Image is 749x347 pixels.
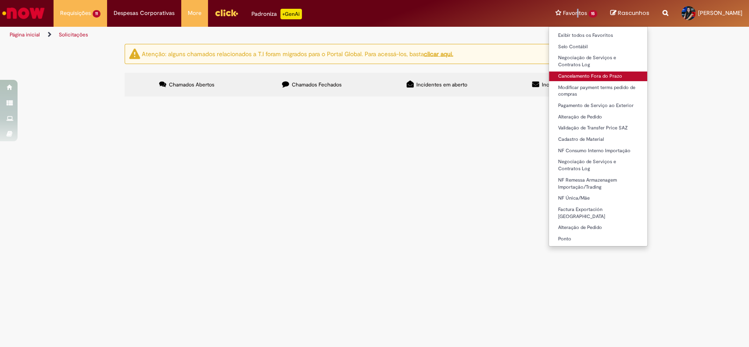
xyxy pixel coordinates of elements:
span: Rascunhos [618,9,649,17]
span: 11 [93,10,100,18]
a: clicar aqui. [424,50,453,57]
a: Alteração de Pedido [549,223,647,233]
a: Selo Contábil [549,42,647,52]
span: Requisições [60,9,91,18]
a: Negociação de Serviços e Contratos Log [549,53,647,69]
ul: Favoritos [548,26,648,247]
a: Validação de Transfer Price SAZ [549,123,647,133]
span: Despesas Corporativas [114,9,175,18]
a: Exibir todos os Favoritos [549,31,647,40]
a: Pagamento de Serviço ao Exterior [549,101,647,111]
span: 15 [588,10,597,18]
a: Cadastro de Material [549,135,647,144]
img: click_logo_yellow_360x200.png [215,6,238,19]
div: Padroniza [251,9,302,19]
a: Solicitações [59,31,88,38]
a: Rascunhos [610,9,649,18]
span: Incidentes Fechados [542,81,592,88]
a: Factura Exportación [GEOGRAPHIC_DATA] [549,205,647,221]
span: [PERSON_NAME] [698,9,742,17]
a: Cancelamento Fora do Prazo [549,72,647,81]
a: Página inicial [10,31,40,38]
a: Alteração de Pedido [549,112,647,122]
ul: Trilhas de página [7,27,493,43]
a: NF Consumo Interno Importação [549,146,647,156]
span: Favoritos [563,9,587,18]
span: Chamados Fechados [292,81,342,88]
a: Ponto [549,234,647,244]
p: +GenAi [280,9,302,19]
a: Modificar payment terms pedido de compras [549,83,647,99]
a: Negociação de Serviços e Contratos Log [549,157,647,173]
span: More [188,9,201,18]
img: ServiceNow [1,4,46,22]
span: Chamados Abertos [169,81,215,88]
a: NF Remessa Armazenagem Importação/Trading [549,175,647,192]
a: NF Única/Mãe [549,193,647,203]
span: Incidentes em aberto [416,81,467,88]
ng-bind-html: Atenção: alguns chamados relacionados a T.I foram migrados para o Portal Global. Para acessá-los,... [142,50,453,57]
